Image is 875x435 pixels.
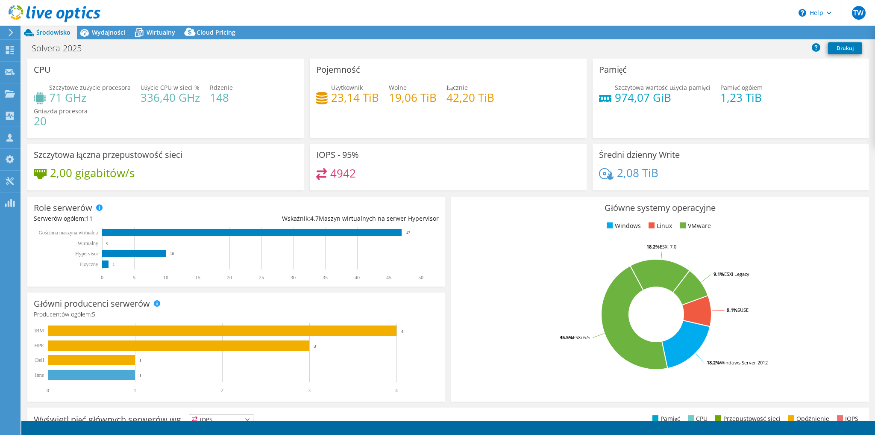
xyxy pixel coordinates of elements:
[678,221,711,231] li: VMware
[34,310,439,319] h4: Producentów ogółem:
[34,203,92,213] h3: Role serwerów
[141,83,200,92] span: Użycie CPU w sieci %
[686,414,708,423] li: CPU
[133,275,135,281] text: 5
[386,275,391,281] text: 45
[646,243,660,250] tspan: 18.2%
[713,414,781,423] li: Przepustowość sieci
[446,83,468,92] span: Łącznie
[314,343,316,349] text: 3
[714,271,724,277] tspan: 9.1%
[331,93,379,102] h4: 23,14 TiB
[310,214,319,222] span: 4.7
[34,150,182,160] h3: Szczytowa łączna przepustowość sieci
[34,214,236,223] div: Serwerów ogółem:
[210,93,233,102] h4: 148
[615,93,711,102] h4: 974,07 GiB
[49,83,131,92] span: Szczytowe zużycie procesora
[401,328,404,334] text: 4
[221,388,223,394] text: 2
[28,44,95,53] h1: Solvera-2025
[106,241,109,246] text: 0
[395,388,398,394] text: 4
[599,150,680,160] h3: Średni dzienny Write
[560,334,573,340] tspan: 45.5%
[79,261,98,267] text: Fizyczny
[113,262,115,266] text: 1
[34,116,88,126] h4: 20
[617,168,658,178] h4: 2,08 TiB
[49,93,131,102] h4: 71 GHz
[707,359,720,366] tspan: 18.2%
[50,168,135,178] h4: 2,00 gigabitów/s
[35,357,44,363] text: Dell
[78,240,98,246] text: Wirtualny
[139,358,142,363] text: 1
[724,271,749,277] tspan: ESXi Legacy
[170,252,174,256] text: 10
[236,214,439,223] div: Wskaźnik: Maszyn wirtualnych na serwer Hypervisor
[852,6,866,20] span: TW
[92,310,95,318] span: 5
[141,93,200,102] h4: 336,40 GHz
[737,307,749,313] tspan: SUSE
[316,150,359,160] h3: IOPS - 95%
[458,203,863,213] h3: Główne systemy operacyjne
[86,214,93,222] span: 11
[615,83,711,92] span: Szczytowa wartość użycia pamięci
[446,93,494,102] h4: 42,20 TiB
[406,231,411,235] text: 47
[34,299,150,308] h3: Główni producenci serwerów
[727,307,737,313] tspan: 9.1%
[34,328,44,334] text: IBM
[599,65,627,74] h3: Pamięć
[35,372,44,378] text: Inne
[210,83,233,92] span: Rdzenie
[720,359,768,366] tspan: Windows Server 2012
[828,42,862,54] a: Drukuj
[291,275,296,281] text: 30
[139,373,142,378] text: 1
[101,275,103,281] text: 0
[720,83,763,92] span: Pamięć ogółem
[389,83,407,92] span: Wolne
[92,28,125,36] span: Wydajności
[259,275,264,281] text: 25
[323,275,328,281] text: 35
[646,221,672,231] li: Linux
[36,28,70,36] span: Środowisko
[197,28,235,36] span: Cloud Pricing
[147,28,175,36] span: Wirtualny
[34,107,88,115] span: Gniazda procesora
[134,388,136,394] text: 1
[34,65,51,74] h3: CPU
[573,334,590,340] tspan: ESXi 6.5
[38,230,98,236] text: Gościnna maszyna wirtualna
[227,275,232,281] text: 20
[355,275,360,281] text: 40
[835,414,858,423] li: IOPS
[316,65,360,74] h3: Pojemność
[650,414,680,423] li: Pamięć
[75,251,98,257] text: Hypervisor
[660,243,676,250] tspan: ESXi 7.0
[786,414,829,423] li: Opóźnienie
[189,414,253,425] span: IOPS
[605,221,641,231] li: Windows
[34,343,44,349] text: HPE
[308,388,311,394] text: 3
[418,275,423,281] text: 50
[163,275,168,281] text: 10
[330,169,356,178] h4: 4942
[195,275,200,281] text: 15
[389,93,437,102] h4: 19,06 TiB
[799,9,806,17] svg: \n
[47,388,49,394] text: 0
[720,93,763,102] h4: 1,23 TiB
[331,83,363,92] span: Użytkownik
